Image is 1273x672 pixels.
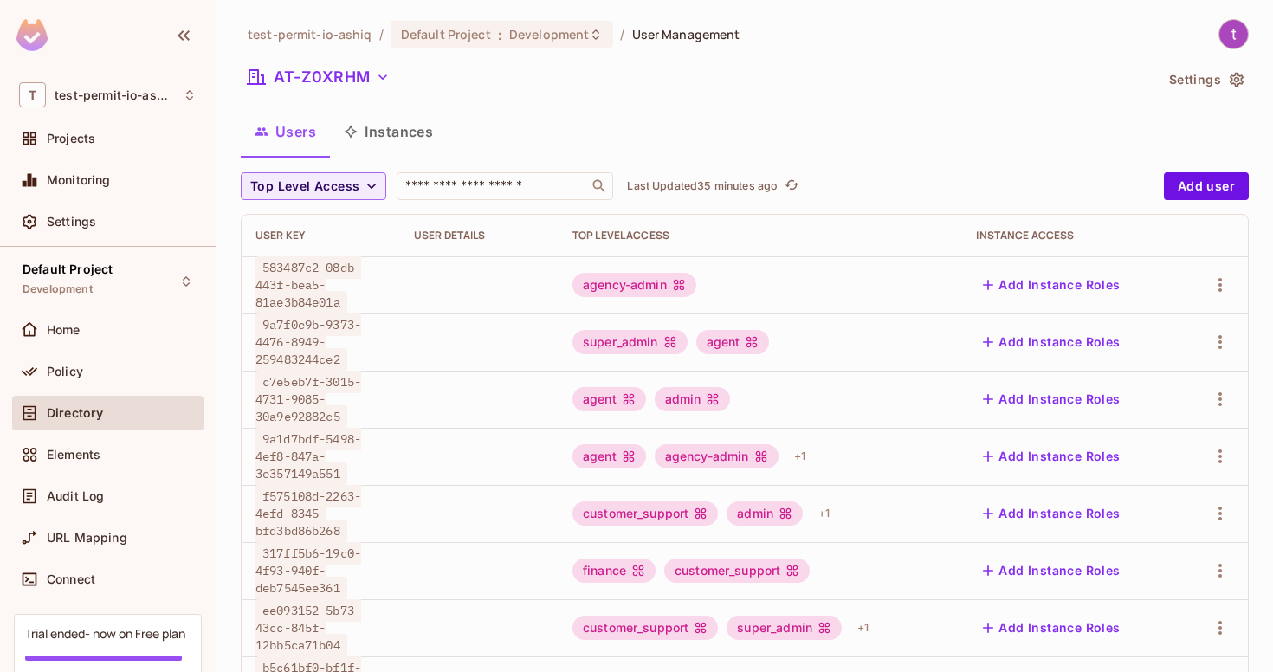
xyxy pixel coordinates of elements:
button: Add Instance Roles [976,500,1127,527]
span: 583487c2-08db-443f-bea5-81ae3b84e01a [255,256,361,313]
span: 317ff5b6-19c0-4f93-940f-deb7545ee361 [255,542,361,599]
span: c7e5eb7f-3015-4731-9085-30a9e92882c5 [255,371,361,428]
div: + 1 [850,614,876,642]
span: Policy [47,365,83,378]
p: Last Updated 35 minutes ago [627,179,778,193]
div: Trial ended- now on Free plan [25,625,185,642]
button: Add Instance Roles [976,443,1127,470]
div: agent [572,387,646,411]
button: Add Instance Roles [976,328,1127,356]
span: Projects [47,132,95,145]
span: 9a7f0e9b-9373-4476-8949-259483244ce2 [255,313,361,371]
div: agent [572,444,646,468]
button: Add Instance Roles [976,385,1127,413]
div: finance [572,559,656,583]
button: Add Instance Roles [976,614,1127,642]
span: Top Level Access [250,176,359,197]
span: User Management [632,26,740,42]
img: SReyMgAAAABJRU5ErkJggg== [16,19,48,51]
span: Audit Log [47,489,104,503]
button: Settings [1162,66,1249,94]
div: customer_support [572,501,718,526]
button: Instances [330,110,447,153]
span: Directory [47,406,103,420]
span: refresh [785,178,799,195]
span: Click to refresh data [778,176,802,197]
span: T [19,82,46,107]
button: Add Instance Roles [976,557,1127,585]
div: customer_support [572,616,718,640]
span: Elements [47,448,100,462]
span: Connect [47,572,95,586]
button: Add Instance Roles [976,271,1127,299]
div: Top Level Access [572,229,948,242]
div: agency-admin [572,273,696,297]
div: customer_support [664,559,810,583]
span: the active workspace [248,26,372,42]
div: Instance Access [976,229,1166,242]
div: super_admin [727,616,842,640]
span: : [497,28,503,42]
div: + 1 [811,500,837,527]
span: Development [23,282,93,296]
span: Default Project [401,26,491,42]
div: + 1 [787,443,812,470]
span: URL Mapping [47,531,127,545]
span: Settings [47,215,96,229]
div: super_admin [572,330,688,354]
span: Default Project [23,262,113,276]
span: ee093152-5b73-43cc-845f-12bb5ca71b04 [255,599,361,656]
button: refresh [781,176,802,197]
span: 9a1d7bdf-5498-4ef8-847a-3e357149a551 [255,428,361,485]
span: Workspace: test-permit-io-ashiq [55,88,174,102]
li: / [620,26,624,42]
div: User Details [414,229,545,242]
span: Development [509,26,589,42]
div: agency-admin [655,444,779,468]
span: Monitoring [47,173,111,187]
button: AT-Z0XRHM [241,63,397,91]
img: teccas ekart [1219,20,1248,48]
span: f575108d-2263-4efd-8345-bfd3bd86b268 [255,485,361,542]
div: User Key [255,229,386,242]
button: Top Level Access [241,172,386,200]
button: Add user [1164,172,1249,200]
div: admin [655,387,731,411]
button: Users [241,110,330,153]
div: agent [696,330,770,354]
div: admin [727,501,803,526]
span: Home [47,323,81,337]
li: / [379,26,384,42]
